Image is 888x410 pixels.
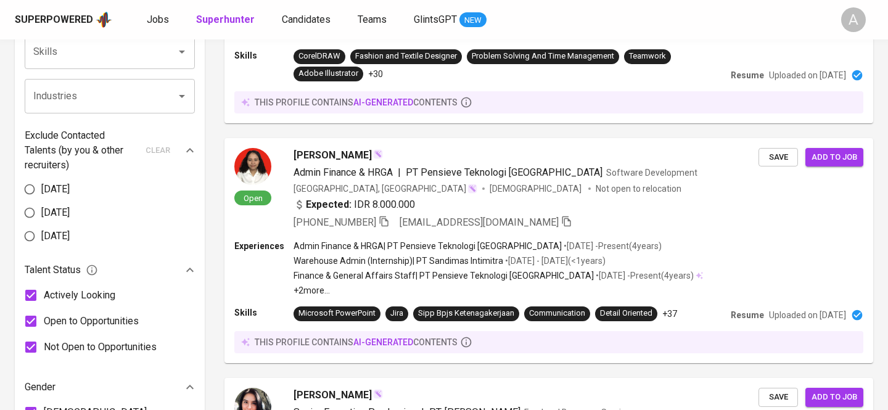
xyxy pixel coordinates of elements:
[294,269,594,282] p: Finance & General Affairs Staff | PT Pensieve Teknologi [GEOGRAPHIC_DATA]
[41,229,70,244] span: [DATE]
[196,14,255,25] b: Superhunter
[355,51,457,62] div: Fashion and Textile Designer
[25,375,195,400] div: Gender
[529,308,585,319] div: Communication
[662,308,677,320] p: +37
[467,184,477,194] img: magic_wand.svg
[606,168,697,178] span: Software Development
[44,340,157,355] span: Not Open to Opportunities
[173,43,191,60] button: Open
[398,165,401,180] span: |
[472,51,614,62] div: Problem Solving And Time Management
[805,388,863,407] button: Add to job
[255,96,458,109] p: this profile contains contents
[298,308,376,319] div: Microsoft PowerPoint
[353,337,413,347] span: AI-generated
[41,182,70,197] span: [DATE]
[596,182,681,195] p: Not open to relocation
[282,14,331,25] span: Candidates
[25,128,195,173] div: Exclude Contacted Talents (by you & other recruiters)clear
[765,150,792,165] span: Save
[765,390,792,404] span: Save
[234,148,271,185] img: d93b97da63ed7ca8f984d1c5a30d21bf.png
[758,148,798,167] button: Save
[41,205,70,220] span: [DATE]
[294,216,376,228] span: [PHONE_NUMBER]
[368,68,383,80] p: +30
[373,149,383,159] img: magic_wand.svg
[306,197,351,212] b: Expected:
[503,255,606,267] p: • [DATE] - [DATE] ( <1 years )
[294,388,372,403] span: [PERSON_NAME]
[812,150,857,165] span: Add to job
[841,7,866,32] div: A
[758,388,798,407] button: Save
[234,240,294,252] p: Experiences
[15,10,112,29] a: Superpoweredapp logo
[224,138,873,363] a: Open[PERSON_NAME]Admin Finance & HRGA|PT Pensieve Teknologi [GEOGRAPHIC_DATA]Software Development...
[400,216,559,228] span: [EMAIL_ADDRESS][DOMAIN_NAME]
[25,263,98,277] span: Talent Status
[459,14,487,27] span: NEW
[562,240,662,252] p: • [DATE] - Present ( 4 years )
[44,288,115,303] span: Actively Looking
[294,284,703,297] p: +2 more ...
[239,193,268,203] span: Open
[282,12,333,28] a: Candidates
[805,148,863,167] button: Add to job
[731,309,764,321] p: Resume
[15,13,93,27] div: Superpowered
[731,69,764,81] p: Resume
[406,166,602,178] span: PT Pensieve Teknologi [GEOGRAPHIC_DATA]
[294,255,503,267] p: Warehouse Admin (Internship) | PT Sandimas Intimitra
[812,390,857,404] span: Add to job
[25,380,55,395] p: Gender
[298,51,340,62] div: CorelDRAW
[96,10,112,29] img: app logo
[196,12,257,28] a: Superhunter
[173,88,191,105] button: Open
[414,12,487,28] a: GlintsGPT NEW
[294,197,415,212] div: IDR 8.000.000
[294,148,372,163] span: [PERSON_NAME]
[358,14,387,25] span: Teams
[353,97,413,107] span: AI-generated
[294,166,393,178] span: Admin Finance & HRGA
[600,308,652,319] div: Detail Oriented
[234,306,294,319] p: Skills
[25,128,138,173] p: Exclude Contacted Talents (by you & other recruiters)
[358,12,389,28] a: Teams
[769,309,846,321] p: Uploaded on [DATE]
[490,182,583,195] span: [DEMOGRAPHIC_DATA]
[769,69,846,81] p: Uploaded on [DATE]
[390,308,403,319] div: Jira
[594,269,694,282] p: • [DATE] - Present ( 4 years )
[298,68,358,80] div: Adobe Illustrator
[418,308,514,319] div: Sipp Bpjs Ketenagakerjaan
[25,258,195,282] div: Talent Status
[44,314,139,329] span: Open to Opportunities
[294,240,562,252] p: Admin Finance & HRGA | PT Pensieve Teknologi [GEOGRAPHIC_DATA]
[373,389,383,399] img: magic_wand.svg
[414,14,457,25] span: GlintsGPT
[294,182,477,195] div: [GEOGRAPHIC_DATA], [GEOGRAPHIC_DATA]
[234,49,294,62] p: Skills
[255,336,458,348] p: this profile contains contents
[629,51,666,62] div: Teamwork
[147,12,171,28] a: Jobs
[147,14,169,25] span: Jobs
